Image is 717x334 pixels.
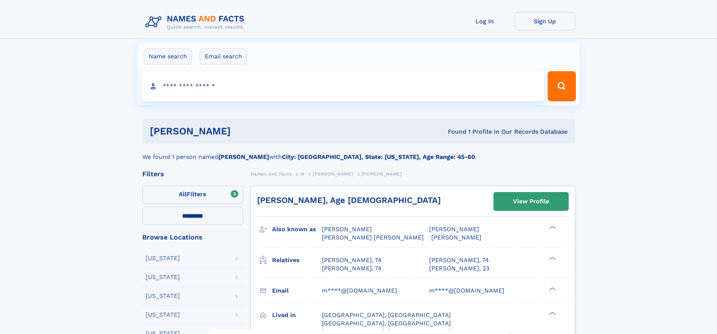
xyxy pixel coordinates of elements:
[142,171,243,177] div: Filters
[431,234,481,241] span: [PERSON_NAME]
[313,169,353,178] a: [PERSON_NAME]
[339,128,568,136] div: Found 1 Profile In Our Records Database
[146,274,180,280] div: [US_STATE]
[272,254,322,267] h3: Relatives
[513,193,549,210] div: View Profile
[322,226,372,233] span: [PERSON_NAME]
[272,223,322,236] h3: Also known as
[142,71,545,101] input: search input
[251,169,292,178] a: Names and Facts
[142,143,575,162] div: We found 1 person named with .
[313,171,353,177] span: [PERSON_NAME]
[455,12,515,31] a: Log In
[142,186,243,204] label: Filters
[200,49,247,64] label: Email search
[547,225,556,230] div: ❯
[547,256,556,261] div: ❯
[547,286,556,291] div: ❯
[322,320,451,327] span: [GEOGRAPHIC_DATA], [GEOGRAPHIC_DATA]
[142,234,243,241] div: Browse Locations
[144,49,192,64] label: Name search
[146,293,180,299] div: [US_STATE]
[146,312,180,318] div: [US_STATE]
[547,311,556,316] div: ❯
[300,169,304,178] a: M
[429,256,489,264] a: [PERSON_NAME], 74
[272,284,322,297] h3: Email
[322,311,451,319] span: [GEOGRAPHIC_DATA], [GEOGRAPHIC_DATA]
[322,234,424,241] span: [PERSON_NAME] [PERSON_NAME]
[150,127,339,136] h1: [PERSON_NAME]
[322,256,382,264] a: [PERSON_NAME], 74
[282,153,475,160] b: City: [GEOGRAPHIC_DATA], State: [US_STATE], Age Range: 45-60
[548,71,575,101] button: Search Button
[322,264,382,273] a: [PERSON_NAME], 74
[257,195,441,205] a: [PERSON_NAME], Age [DEMOGRAPHIC_DATA]
[179,191,187,198] span: All
[272,309,322,322] h3: Lived in
[218,153,269,160] b: [PERSON_NAME]
[142,12,251,32] img: Logo Names and Facts
[515,12,575,31] a: Sign Up
[300,171,304,177] span: M
[494,192,568,210] a: View Profile
[429,264,489,273] a: [PERSON_NAME], 23
[429,226,479,233] span: [PERSON_NAME]
[362,171,402,177] span: [PERSON_NAME]
[146,255,180,261] div: [US_STATE]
